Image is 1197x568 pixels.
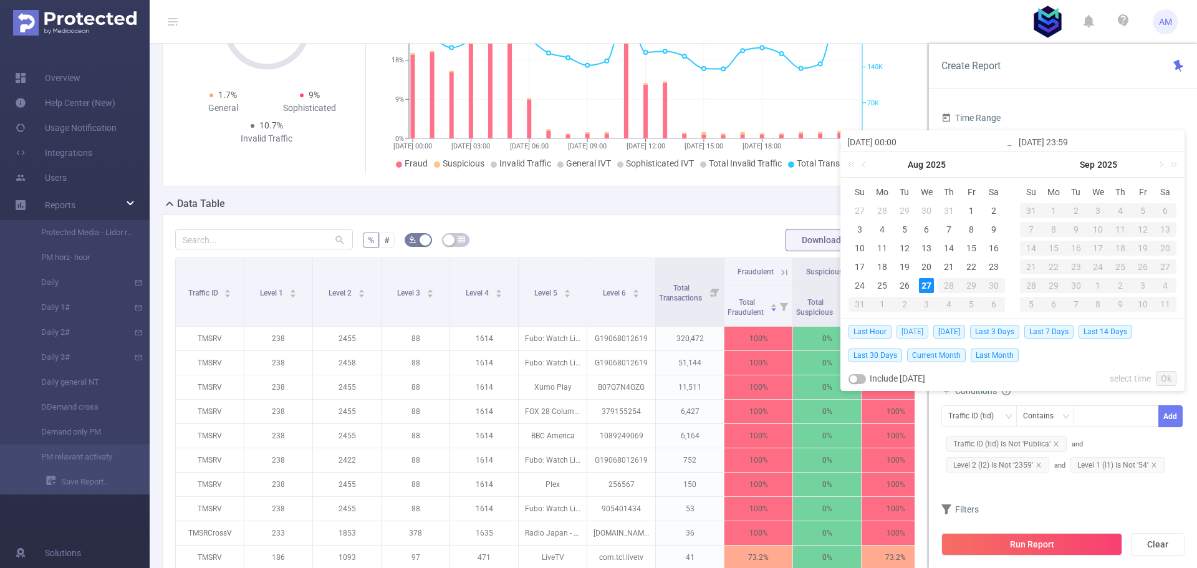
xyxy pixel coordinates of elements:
td: August 5, 2025 [893,220,916,239]
td: August 1, 2025 [960,201,983,220]
td: September 17, 2025 [1087,239,1110,258]
a: Daily 1# [25,295,135,320]
a: Next year (Control + right) [1163,152,1180,177]
button: Add [1158,405,1183,427]
span: Mo [871,186,893,198]
span: Create Report [941,60,1001,72]
div: Contains [1023,406,1062,426]
tspan: [DATE] 23:00 [840,142,878,150]
td: September 30, 2025 [1065,276,1087,295]
input: End date [1019,135,1178,150]
div: 7 [1020,222,1042,237]
tspan: [DATE] 18:00 [743,142,781,150]
button: Download PDF [786,229,875,251]
td: September 4, 2025 [938,295,960,314]
span: Su [848,186,871,198]
span: Level 6 [603,289,628,297]
td: August 25, 2025 [871,276,893,295]
th: Sun [1020,183,1042,201]
td: October 2, 2025 [1109,276,1132,295]
a: Aug [906,152,925,177]
td: September 2, 2025 [893,295,916,314]
span: Th [1109,186,1132,198]
td: August 28, 2025 [938,276,960,295]
th: Wed [1087,183,1110,201]
td: August 15, 2025 [960,239,983,258]
th: Tue [893,183,916,201]
span: Tu [1065,186,1087,198]
a: Previous month (PageUp) [859,152,870,177]
tspan: 9% [395,95,404,103]
th: Wed [916,183,938,201]
th: Tue [1065,183,1087,201]
td: September 6, 2025 [983,295,1005,314]
td: August 30, 2025 [983,276,1005,295]
span: Traffic ID [188,289,220,297]
div: 28 [875,203,890,218]
td: October 11, 2025 [1154,295,1176,314]
td: September 9, 2025 [1065,220,1087,239]
th: Thu [938,183,960,201]
div: Sort [224,287,231,295]
td: September 12, 2025 [1132,220,1154,239]
div: 18 [875,259,890,274]
i: icon: caret-up [495,287,502,291]
div: 5 [960,297,983,312]
div: 24 [852,278,867,293]
div: 5 [1020,297,1042,312]
td: September 20, 2025 [1154,239,1176,258]
div: 23 [986,259,1001,274]
td: August 20, 2025 [916,258,938,276]
div: 15 [964,241,979,256]
a: Daily 3# [25,345,135,370]
td: September 24, 2025 [1087,258,1110,276]
span: Level 1 [260,289,285,297]
div: 16 [986,241,1001,256]
div: 29 [1042,278,1065,293]
span: 1.7% [218,90,237,100]
div: 4 [1154,278,1176,293]
span: Level 3 [397,289,422,297]
td: August 10, 2025 [848,239,871,258]
td: September 4, 2025 [1109,201,1132,220]
div: 3 [1087,203,1110,218]
div: Invalid Traffic [223,132,310,145]
div: 12 [897,241,912,256]
div: 20 [919,259,934,274]
i: icon: caret-down [358,292,365,296]
td: October 7, 2025 [1065,295,1087,314]
i: icon: caret-up [564,287,570,291]
div: 4 [1109,203,1132,218]
div: 3 [1132,278,1154,293]
a: select time [1110,367,1151,390]
button: Clear [1131,533,1185,556]
span: Tu [893,186,916,198]
div: 30 [983,278,1005,293]
td: October 1, 2025 [1087,276,1110,295]
div: 21 [1020,259,1042,274]
td: September 1, 2025 [871,295,893,314]
i: icon: table [458,236,465,243]
input: Start date [847,135,1006,150]
div: 27 [919,278,934,293]
i: icon: caret-up [289,287,296,291]
a: Last year (Control + left) [845,152,862,177]
a: Users [15,165,67,190]
td: September 26, 2025 [1132,258,1154,276]
span: Fr [960,186,983,198]
td: October 9, 2025 [1109,295,1132,314]
th: Sun [848,183,871,201]
h2: Data Table [177,196,225,211]
div: 25 [875,278,890,293]
div: 13 [919,241,934,256]
div: 28 [1020,278,1042,293]
div: 5 [897,222,912,237]
div: 26 [1132,259,1154,274]
td: September 14, 2025 [1020,239,1042,258]
tspan: [DATE] 15:00 [684,142,723,150]
div: 2 [893,297,916,312]
div: 22 [1042,259,1065,274]
tspan: [DATE] 06:00 [509,142,548,150]
td: July 29, 2025 [893,201,916,220]
a: 2025 [925,152,947,177]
